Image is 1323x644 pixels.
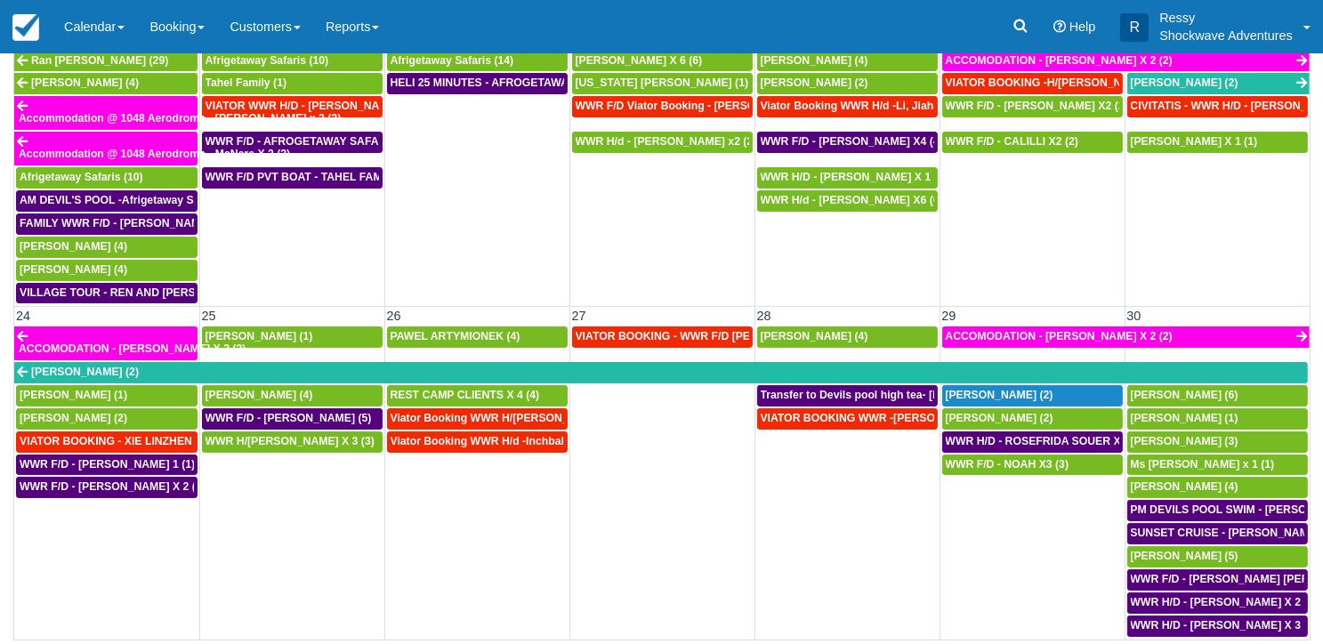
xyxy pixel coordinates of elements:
a: ACCOMODATION - [PERSON_NAME] X 2 (2) [14,326,198,360]
span: WWR H/D - [PERSON_NAME] X 2 (2) [1131,596,1318,608]
span: ACCOMODATION - [PERSON_NAME] X 2 (2) [946,330,1173,342]
span: [PERSON_NAME] (2) [946,412,1053,424]
span: VIATOR BOOKING WWR -[PERSON_NAME] X2 (2) [761,412,1018,424]
a: Afrigetaway Safaris (14) [387,51,568,72]
a: [PERSON_NAME] (4) [1127,477,1309,498]
a: WWR H/d - [PERSON_NAME] X6 (6) [757,190,938,212]
span: [PERSON_NAME] (4) [761,54,868,67]
a: [PERSON_NAME] (2) [757,73,938,94]
span: 29 [940,309,958,323]
a: [PERSON_NAME] X 1 (1) [1127,132,1309,153]
a: [PERSON_NAME] (6) [1127,385,1309,407]
a: VIATOR BOOKING - WWR F/D [PERSON_NAME] X 2 (3) [572,326,753,348]
span: Tahel Family (1) [206,76,287,89]
span: WWR H/d - [PERSON_NAME] x2 (2) [576,135,757,148]
span: [US_STATE] [PERSON_NAME] (1) [576,76,749,89]
span: Viator Booking WWR H/[PERSON_NAME] X 8 (8) [391,412,641,424]
a: [PERSON_NAME] (1) [1127,408,1309,430]
div: R [1120,13,1149,42]
a: HELI 25 MINUTES - AFROGETAWAY SAFARIS X5 (5) [387,73,568,94]
span: Accommodation @ 1048 Aerodrome - [PERSON_NAME] x 2 (2) [19,112,341,125]
p: Ressy [1159,9,1293,27]
span: WWR F/D - [PERSON_NAME] 1 (1) [20,458,195,471]
span: HELI 25 MINUTES - AFROGETAWAY SAFARIS X5 (5) [391,76,657,89]
span: VIATOR BOOKING - XIE LINZHEN X4 (4) [20,435,225,447]
span: 24 [14,309,32,323]
span: [PERSON_NAME] (2) [1131,76,1238,89]
a: Accommodation @ 1048 Aerodrome - MaNare X 2 (2) [14,132,198,165]
span: WWR H/D - [PERSON_NAME] X 1 (1) [761,171,948,183]
span: 30 [1125,309,1143,323]
span: WWR F/D - [PERSON_NAME] X 2 (2) [20,480,206,493]
a: [PERSON_NAME] (3) [1127,431,1309,453]
span: Viator Booking WWR H/d -Inchbald [PERSON_NAME] X 4 (4) [391,435,701,447]
a: WWR H/D - [PERSON_NAME] X 3 (3) [1127,616,1309,637]
a: WWR F/D - CALILLI X2 (2) [942,132,1123,153]
a: PAWEL ARTYMIONEK (4) [387,326,568,348]
a: Accommodation @ 1048 Aerodrome - [PERSON_NAME] x 2 (2) [14,96,198,130]
a: VIATOR BOOKING -H/[PERSON_NAME] X 4 (4) [942,73,1123,94]
span: WWR F/D PVT BOAT - TAHEL FAMILY x 5 (1) [206,171,433,183]
span: ACCOMODATION - [PERSON_NAME] X 2 (2) [946,54,1173,67]
a: VIATOR WWR H/D - [PERSON_NAME] 3 (3) [202,96,383,117]
a: [PERSON_NAME] (4) [16,237,198,258]
span: WWR F/D - [PERSON_NAME] (5) [206,412,372,424]
a: WWR F/D PVT BOAT - TAHEL FAMILY x 5 (1) [202,167,383,189]
span: 27 [570,309,588,323]
a: WWR H/D - [PERSON_NAME] X 1 (1) [757,167,938,189]
span: REST CAMP CLIENTS X 4 (4) [391,389,540,401]
span: Afrigetaway Safaris (14) [391,54,514,67]
a: Viator Booking WWR H/d -Inchbald [PERSON_NAME] X 4 (4) [387,431,568,453]
span: [PERSON_NAME] (4) [31,76,139,89]
span: WWR F/D - [PERSON_NAME] X4 (4) [761,135,943,148]
span: [PERSON_NAME] (4) [20,240,127,253]
a: REST CAMP CLIENTS X 4 (4) [387,385,568,407]
a: [PERSON_NAME] (4) [757,51,938,72]
a: [PERSON_NAME] (2) [942,385,1123,407]
img: checkfront-main-nav-mini-logo.png [12,14,39,41]
span: VILLAGE TOUR - REN AND [PERSON_NAME] X4 (4) [20,286,286,299]
a: WWR H/D - ROSEFRIDA SOUER X 2 (2) [942,431,1123,453]
span: [PERSON_NAME] (4) [20,263,127,276]
span: WWR F/D - CALILLI X2 (2) [946,135,1079,148]
span: [PERSON_NAME] (2) [946,389,1053,401]
span: [PERSON_NAME] (4) [761,330,868,342]
i: Help [1053,20,1066,33]
span: PAWEL ARTYMIONEK (4) [391,330,520,342]
a: WWR F/D - [PERSON_NAME] (5) [202,408,383,430]
a: ACCOMODATION - [PERSON_NAME] X 2 (2) [942,51,1311,72]
span: [PERSON_NAME] X 1 (1) [1131,135,1258,148]
span: VIATOR BOOKING -H/[PERSON_NAME] X 4 (4) [946,76,1185,89]
span: VIATOR WWR H/D - [PERSON_NAME] 3 (3) [206,100,425,112]
span: WWR F/D - AFROGETAWAY SAFARIS X5 (5) [206,135,430,148]
span: [PERSON_NAME] (2) [20,412,127,424]
span: [PERSON_NAME] (1) [206,330,313,342]
span: WWR H/d - [PERSON_NAME] X6 (6) [761,194,943,206]
span: WWR H/D - [PERSON_NAME] X 3 (3) [1131,619,1318,632]
a: [PERSON_NAME] (1) [16,385,198,407]
span: [PERSON_NAME] (1) [20,389,127,401]
a: [PERSON_NAME] (4) [14,73,198,94]
span: VIATOR BOOKING - WWR F/D [PERSON_NAME] X 2 (3) [576,330,859,342]
a: VILLAGE TOUR - REN AND [PERSON_NAME] X4 (4) [16,283,198,304]
a: [PERSON_NAME] X 6 (6) [572,51,753,72]
a: [US_STATE] [PERSON_NAME] (1) [572,73,753,94]
span: 26 [385,309,403,323]
span: [PERSON_NAME] (5) [1131,550,1238,562]
a: PM DEVILS POOL SWIM - [PERSON_NAME] X 2 (2) [1127,500,1309,521]
span: Ms [PERSON_NAME] x 1 (1) [1131,458,1275,471]
span: [PERSON_NAME] X 6 (6) [576,54,703,67]
a: WWR H/D - [PERSON_NAME] X 2 (2) [1127,592,1309,614]
p: Shockwave Adventures [1159,27,1293,44]
span: Afrigetaway Safaris (10) [20,171,143,183]
a: WWR F/D - NOAH X3 (3) [942,455,1123,476]
span: AM DEVIL'S POOL -Afrigetaway Safaris X5 (5) [20,194,255,206]
span: WWR F/D - [PERSON_NAME] X2 (2) [946,100,1128,112]
a: [PERSON_NAME] (2) [1127,73,1311,94]
a: WWR H/[PERSON_NAME] X 3 (3) [202,431,383,453]
a: Transfer to Devils pool high tea- [PERSON_NAME] X4 (4) [757,385,938,407]
span: WWR F/D - NOAH X3 (3) [946,458,1069,471]
a: WWR F/D - [PERSON_NAME] [PERSON_NAME] OHKKA X1 (1) [1127,569,1309,591]
a: [PERSON_NAME] (4) [202,385,383,407]
span: 25 [200,309,218,323]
